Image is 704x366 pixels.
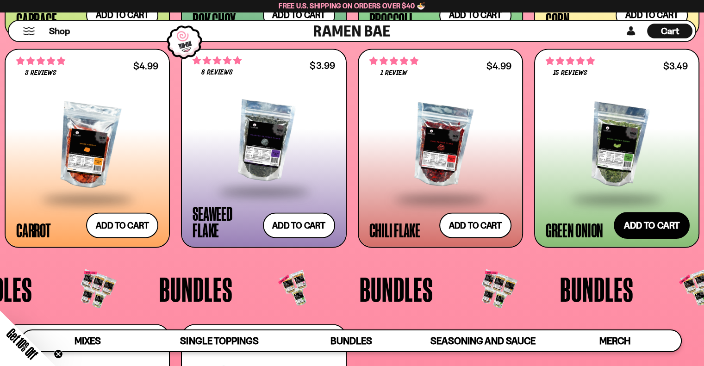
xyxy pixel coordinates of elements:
div: $3.49 [663,62,688,70]
div: Cart [647,21,692,41]
span: Bundles [159,272,233,306]
span: 15 reviews [553,69,587,77]
span: Free U.S. Shipping on Orders over $40 🍜 [279,1,425,10]
button: Add to cart [86,212,158,238]
button: Add to cart [614,212,690,239]
span: Cart [661,25,679,37]
div: $4.99 [133,62,158,70]
span: 5.00 stars [546,55,595,67]
span: Get 10% Off [4,326,40,362]
span: Single Toppings [180,335,258,347]
a: Merch [549,330,681,351]
span: Bundles [560,272,634,306]
a: Single Toppings [154,330,286,351]
span: Bundles [360,272,433,306]
span: Merch [599,335,630,347]
span: 8 reviews [201,69,233,76]
span: Shop [49,25,70,37]
button: Add to cart [263,212,335,238]
a: Bundles [285,330,417,351]
span: Mixes [75,335,101,347]
span: 5.00 stars [193,55,242,67]
span: Seasoning and Sauce [430,335,536,347]
div: Carrot [16,221,51,238]
span: 3 reviews [25,69,56,77]
button: Add to cart [439,212,511,238]
span: Bundles [330,335,372,347]
a: 5.00 stars 8 reviews $3.99 Seaweed Flake Add to cart [181,49,346,248]
span: 5.00 stars [16,55,65,67]
div: Seaweed Flake [193,205,258,238]
button: Close teaser [54,349,63,359]
a: Seasoning and Sauce [417,330,549,351]
a: 5.00 stars 3 reviews $4.99 Carrot Add to cart [5,49,170,248]
div: $4.99 [486,62,511,70]
div: Green Onion [546,221,603,238]
div: Chili Flake [369,221,420,238]
div: $3.99 [310,61,335,70]
button: Mobile Menu Trigger [23,27,35,35]
a: Mixes [22,330,154,351]
span: 1 review [380,69,407,77]
a: 5.00 stars 1 review $4.99 Chili Flake Add to cart [358,49,523,248]
a: 5.00 stars 15 reviews $3.49 Green Onion Add to cart [534,49,699,248]
a: Shop [49,24,70,38]
span: 5.00 stars [369,55,418,67]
